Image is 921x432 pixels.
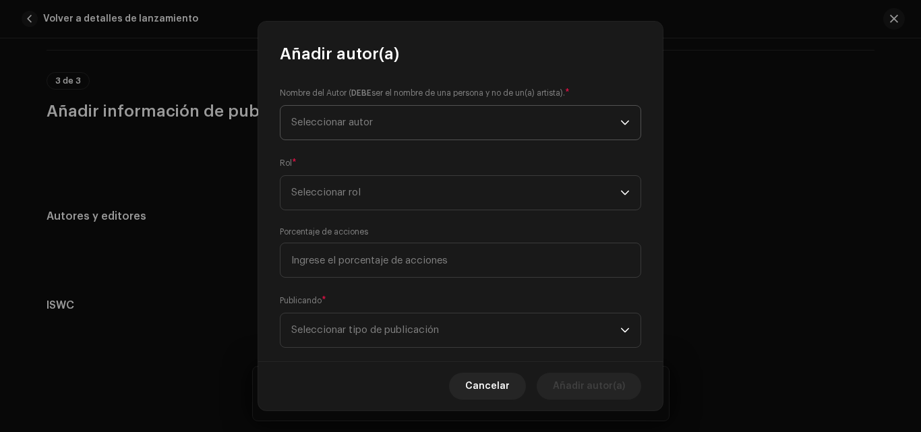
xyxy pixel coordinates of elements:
label: Porcentaje de acciones [280,226,368,237]
small: Nombre del Autor ( ser el nombre de una persona y no de un(a) artista). [280,86,565,100]
button: Cancelar [449,373,526,400]
span: Cancelar [465,373,510,400]
input: Ingrese el porcentaje de acciones [280,243,641,278]
span: Añadir autor(a) [280,43,399,65]
span: Seleccionar tipo de publicación [291,313,620,347]
small: Rol [280,156,292,170]
span: Seleccionar rol [291,176,620,210]
div: dropdown trigger [620,313,630,347]
small: Publicando [280,294,322,307]
span: Seleccionar autor [291,106,620,140]
span: Seleccionar autor [291,117,373,127]
div: dropdown trigger [620,176,630,210]
strong: DEBE [351,89,372,97]
div: dropdown trigger [620,106,630,140]
span: Añadir autor(a) [553,373,625,400]
button: Añadir autor(a) [537,373,641,400]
